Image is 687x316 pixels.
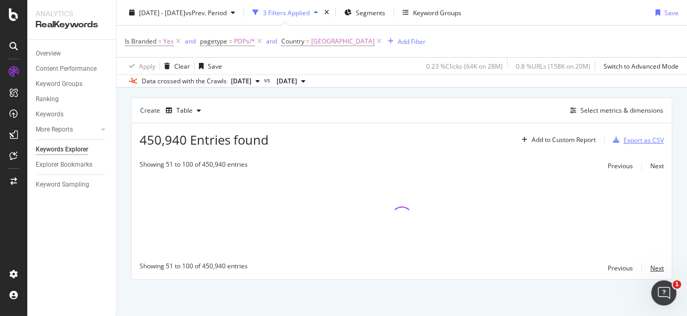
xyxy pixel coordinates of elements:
[266,37,277,46] div: and
[36,159,92,170] div: Explorer Bookmarks
[36,79,82,90] div: Keyword Groups
[664,8,679,17] div: Save
[195,58,222,74] button: Save
[208,61,222,70] div: Save
[227,75,264,88] button: [DATE]
[36,19,108,31] div: RealKeywords
[311,34,375,49] span: [GEOGRAPHIC_DATA]
[125,58,155,74] button: Apply
[176,107,193,114] div: Table
[580,106,663,115] div: Select metrics & dimensions
[160,58,190,74] button: Clear
[36,63,97,74] div: Content Performance
[650,261,664,274] button: Next
[322,7,331,18] div: times
[125,4,239,21] button: [DATE] - [DATE]vsPrev. Period
[623,136,664,145] div: Export as CSV
[673,280,681,289] span: 1
[163,34,174,49] span: Yes
[229,37,232,46] span: =
[139,61,155,70] div: Apply
[36,179,89,190] div: Keyword Sampling
[599,58,679,74] button: Switch to Advanced Mode
[162,102,205,119] button: Table
[398,37,426,46] div: Add Filter
[248,4,322,21] button: 3 Filters Applied
[426,61,503,70] div: 0.23 % Clicks ( 64K on 28M )
[608,264,633,273] div: Previous
[566,104,663,117] button: Select metrics & dimensions
[650,161,664,170] div: Next
[36,144,88,155] div: Keywords Explorer
[306,37,310,46] span: =
[142,77,227,86] div: Data crossed with the Crawls
[185,8,227,17] span: vs Prev. Period
[263,8,310,17] div: 3 Filters Applied
[604,61,679,70] div: Switch to Advanced Mode
[340,4,389,21] button: Segments
[185,36,196,46] button: and
[36,109,64,120] div: Keywords
[158,37,162,46] span: =
[36,94,109,105] a: Ranking
[36,109,109,120] a: Keywords
[36,8,108,19] div: Analytics
[277,77,297,86] span: 2025 Mar. 19th
[36,94,59,105] div: Ranking
[608,261,633,274] button: Previous
[231,77,251,86] span: 2025 Sep. 17th
[384,35,426,48] button: Add Filter
[266,36,277,46] button: and
[36,159,109,170] a: Explorer Bookmarks
[139,8,185,17] span: [DATE] - [DATE]
[125,37,156,46] span: Is Branded
[174,61,190,70] div: Clear
[516,61,590,70] div: 0.8 % URLs ( 158K on 20M )
[651,4,679,21] button: Save
[36,124,98,135] a: More Reports
[264,75,272,85] span: vs
[36,179,109,190] a: Keyword Sampling
[532,137,596,143] div: Add to Custom Report
[272,75,310,88] button: [DATE]
[140,131,269,148] span: 450,940 Entries found
[517,132,596,148] button: Add to Custom Report
[36,48,61,59] div: Overview
[36,144,109,155] a: Keywords Explorer
[36,48,109,59] a: Overview
[234,34,255,49] span: PDPs/*
[609,132,664,148] button: Export as CSV
[36,124,73,135] div: More Reports
[140,102,205,119] div: Create
[200,37,227,46] span: pagetype
[650,264,664,273] div: Next
[608,161,633,170] div: Previous
[140,160,248,172] div: Showing 51 to 100 of 450,940 entries
[281,37,304,46] span: Country
[185,37,196,46] div: and
[398,4,466,21] button: Keyword Groups
[651,280,677,306] iframe: Intercom live chat
[413,8,461,17] div: Keyword Groups
[36,79,109,90] a: Keyword Groups
[36,63,109,74] a: Content Performance
[608,160,633,172] button: Previous
[140,261,248,274] div: Showing 51 to 100 of 450,940 entries
[356,8,385,17] span: Segments
[650,160,664,172] button: Next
